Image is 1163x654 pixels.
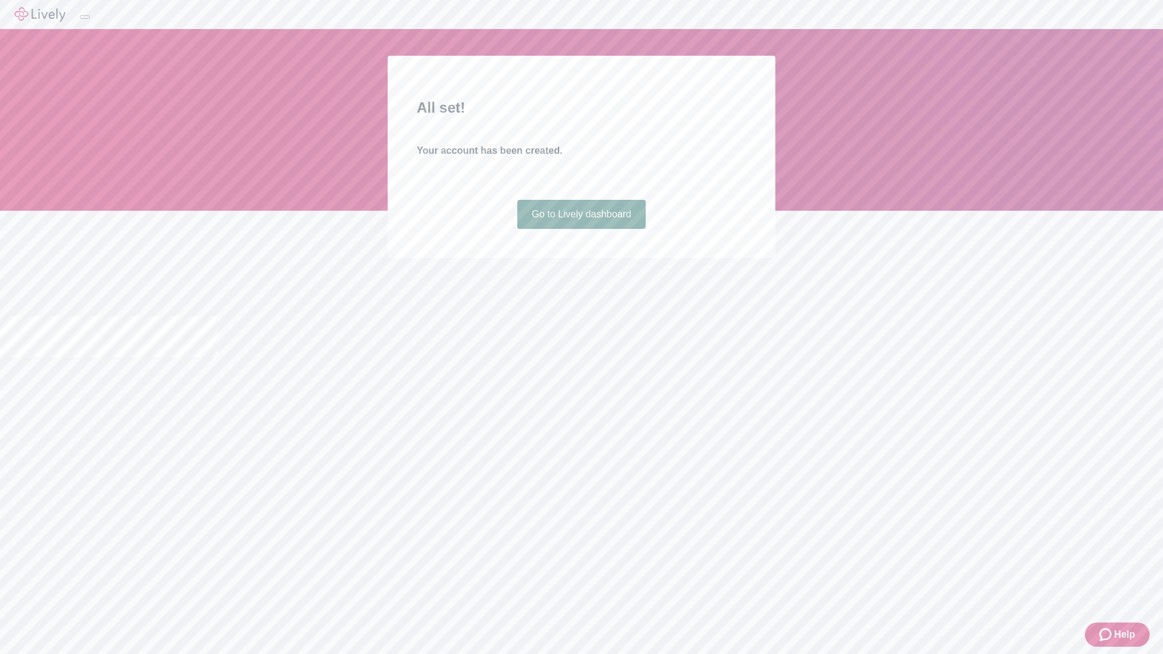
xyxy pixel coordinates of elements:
[15,7,65,22] img: Lively
[517,200,646,229] a: Go to Lively dashboard
[1114,627,1135,642] span: Help
[80,15,90,19] button: Log out
[1085,623,1150,647] button: Zendesk support iconHelp
[1099,627,1114,642] svg: Zendesk support icon
[417,144,746,158] h4: Your account has been created.
[417,97,746,119] h2: All set!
